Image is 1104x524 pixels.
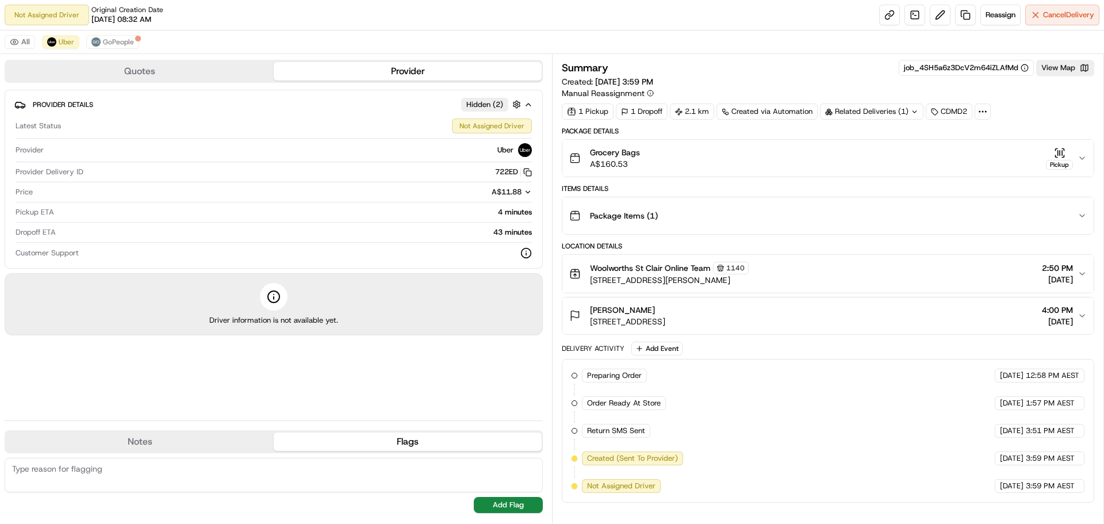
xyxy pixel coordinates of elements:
[1000,481,1023,491] span: [DATE]
[587,453,678,464] span: Created (Sent To Provider)
[39,121,145,131] div: We're available if you need us!
[631,342,683,355] button: Add Event
[562,87,654,99] button: Manual Reassignment
[590,147,640,158] span: Grocery Bags
[23,167,88,178] span: Knowledge Base
[59,37,74,47] span: Uber
[1026,370,1079,381] span: 12:58 PM AEST
[595,77,653,87] span: [DATE] 3:59 PM
[1043,10,1094,20] span: Cancel Delivery
[60,227,532,238] div: 43 minutes
[562,76,653,87] span: Created:
[1042,304,1073,316] span: 4:00 PM
[616,104,668,120] div: 1 Dropoff
[562,242,1094,251] div: Location Details
[497,145,513,155] span: Uber
[42,35,79,49] button: Uber
[6,62,274,81] button: Quotes
[587,426,645,436] span: Return SMS Sent
[86,35,139,49] button: GoPeople
[716,104,818,120] a: Created via Automation
[495,167,532,177] button: 722ED
[587,398,661,408] span: Order Ready At Store
[562,255,1094,293] button: Woolworths St Clair Online Team1140[STREET_ADDRESS][PERSON_NAME]2:50 PM[DATE]
[1046,160,1073,170] div: Pickup
[16,121,61,131] span: Latest Status
[1042,274,1073,285] span: [DATE]
[980,5,1021,25] button: Reassign
[47,37,56,47] img: uber-new-logo.jpeg
[1046,147,1073,170] button: Pickup
[466,100,503,110] span: Hidden ( 2 )
[1026,426,1075,436] span: 3:51 PM AEST
[11,110,32,131] img: 1736555255976-a54dd68f-1ca7-489b-9aae-adbdc363a1c4
[926,104,972,120] div: CDMD2
[33,100,93,109] span: Provider Details
[587,370,642,381] span: Preparing Order
[16,145,44,155] span: Provider
[93,162,189,183] a: 💻API Documentation
[39,110,189,121] div: Start new chat
[91,14,151,25] span: [DATE] 08:32 AM
[11,168,21,177] div: 📗
[6,433,274,451] button: Notes
[590,304,655,316] span: [PERSON_NAME]
[16,248,79,258] span: Customer Support
[1000,370,1023,381] span: [DATE]
[91,5,163,14] span: Original Creation Date
[274,433,542,451] button: Flags
[1000,453,1023,464] span: [DATE]
[11,12,34,35] img: Nash
[97,168,106,177] div: 💻
[1026,453,1075,464] span: 3:59 PM AEST
[114,195,139,204] span: Pylon
[820,104,923,120] div: Related Deliveries (1)
[518,143,532,157] img: uber-new-logo.jpeg
[1042,262,1073,274] span: 2:50 PM
[562,87,645,99] span: Manual Reassignment
[81,194,139,204] a: Powered byPylon
[1036,60,1094,76] button: View Map
[195,113,209,127] button: Start new chat
[562,297,1094,334] button: [PERSON_NAME][STREET_ADDRESS]4:00 PM[DATE]
[1026,481,1075,491] span: 3:59 PM AEST
[11,46,209,64] p: Welcome 👋
[1000,426,1023,436] span: [DATE]
[986,10,1015,20] span: Reassign
[431,187,532,197] button: A$11.88
[30,74,190,86] input: Clear
[1042,316,1073,327] span: [DATE]
[474,497,543,513] button: Add Flag
[904,63,1029,73] button: job_4SH5a6z3DcV2m64iZLAfMd
[562,184,1094,193] div: Items Details
[587,481,655,491] span: Not Assigned Driver
[590,274,749,286] span: [STREET_ADDRESS][PERSON_NAME]
[59,207,532,217] div: 4 minutes
[7,162,93,183] a: 📗Knowledge Base
[590,210,658,221] span: Package Items ( 1 )
[590,316,665,327] span: [STREET_ADDRESS]
[562,127,1094,136] div: Package Details
[91,37,101,47] img: gopeople_logo.png
[209,315,338,326] span: Driver information is not available yet.
[492,187,522,197] span: A$11.88
[590,158,640,170] span: A$160.53
[16,167,83,177] span: Provider Delivery ID
[1000,398,1023,408] span: [DATE]
[5,35,35,49] button: All
[103,37,134,47] span: GoPeople
[562,197,1094,234] button: Package Items (1)
[590,262,711,274] span: Woolworths St Clair Online Team
[14,95,533,114] button: Provider DetailsHidden (2)
[562,63,608,73] h3: Summary
[726,263,745,273] span: 1140
[274,62,542,81] button: Provider
[16,187,33,197] span: Price
[562,104,614,120] div: 1 Pickup
[109,167,185,178] span: API Documentation
[562,140,1094,177] button: Grocery BagsA$160.53Pickup
[1026,398,1075,408] span: 1:57 PM AEST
